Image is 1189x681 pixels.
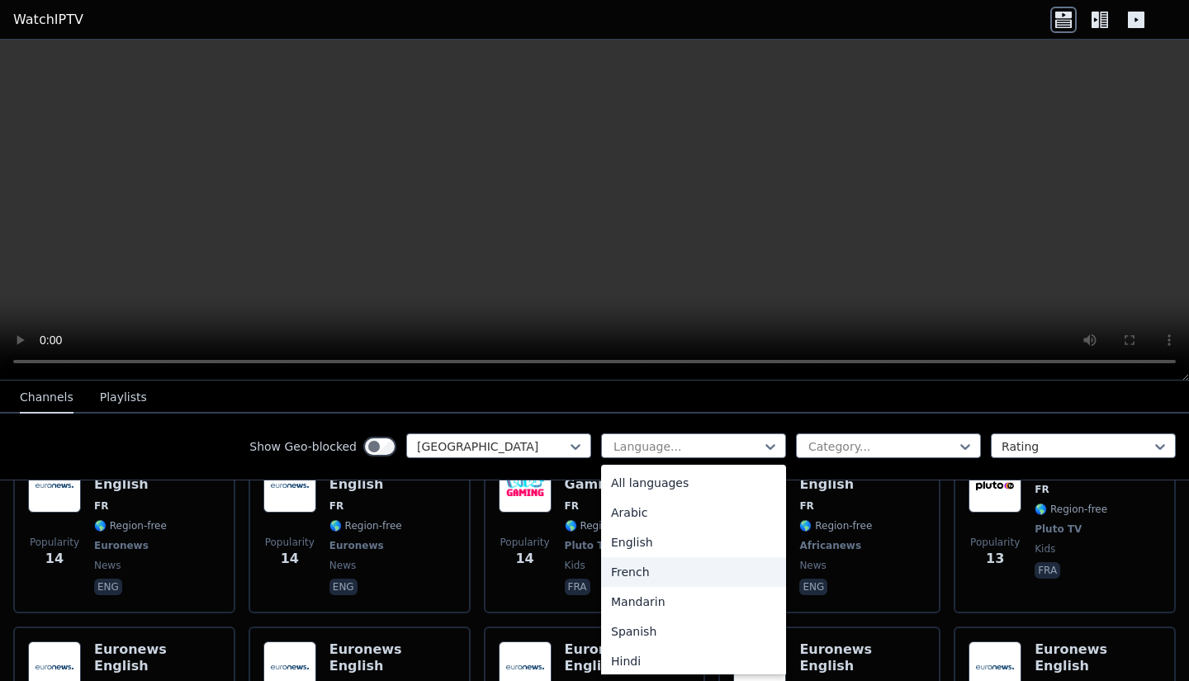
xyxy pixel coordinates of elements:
span: Popularity [265,536,315,549]
p: eng [94,579,122,595]
div: All languages [601,468,786,498]
span: FR [329,499,343,513]
label: Show Geo-blocked [249,438,357,455]
img: Euronews English [28,460,81,513]
span: 🌎 Region-free [94,519,167,532]
button: Playlists [100,382,147,414]
span: 🌎 Region-free [329,519,402,532]
span: 🌎 Region-free [565,519,637,532]
h6: Euronews English [1035,641,1161,674]
span: FR [1035,483,1049,496]
a: WatchIPTV [13,10,83,30]
span: Africanews [799,539,861,552]
span: 14 [281,549,299,569]
span: 14 [515,549,533,569]
p: fra [1035,562,1060,579]
img: Euronews English [263,460,316,513]
span: 🌎 Region-free [1035,503,1107,516]
p: eng [799,579,827,595]
button: Channels [20,382,73,414]
div: French [601,557,786,587]
span: 13 [986,549,1004,569]
span: news [329,559,356,572]
img: Bubble Guppies [969,460,1021,513]
div: English [601,527,786,557]
span: Pluto TV [1035,523,1082,536]
span: news [799,559,826,572]
img: Pluto TV Kids Gaming [499,460,552,513]
div: Spanish [601,617,786,646]
span: FR [94,499,108,513]
div: Mandarin [601,587,786,617]
span: Pluto TV [565,539,612,552]
span: kids [1035,542,1055,556]
span: Popularity [970,536,1020,549]
h6: Euronews English [329,641,456,674]
span: 🌎 Region-free [799,519,872,532]
span: kids [565,559,585,572]
span: FR [799,499,813,513]
span: 14 [45,549,64,569]
span: news [94,559,121,572]
div: Hindi [601,646,786,676]
p: fra [565,579,590,595]
h6: Euronews English [799,641,926,674]
div: Arabic [601,498,786,527]
h6: Euronews English [94,641,220,674]
span: Popularity [30,536,79,549]
p: eng [329,579,358,595]
span: Euronews [329,539,384,552]
span: Popularity [500,536,550,549]
span: Euronews [94,539,149,552]
span: FR [565,499,579,513]
h6: Euronews English [565,641,691,674]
